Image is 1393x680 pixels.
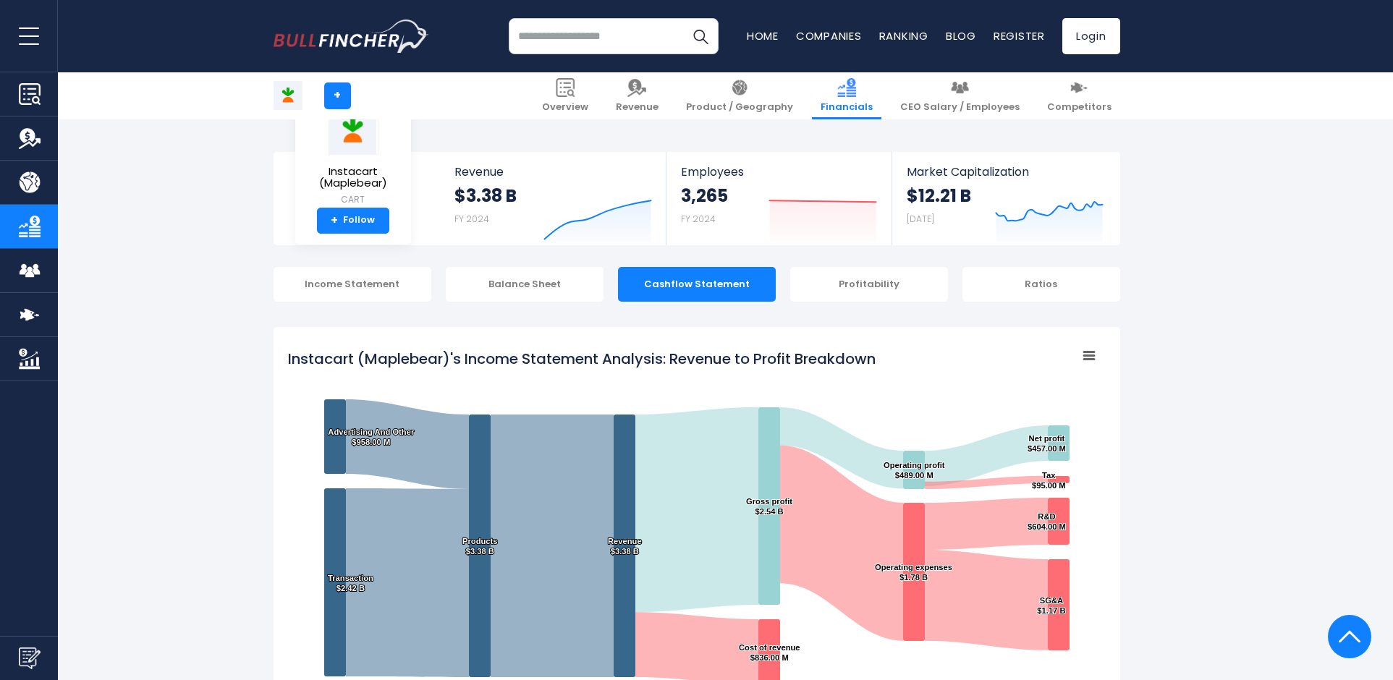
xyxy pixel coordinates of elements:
div: Cashflow Statement [618,267,776,302]
strong: + [331,214,338,227]
span: Revenue [616,101,659,114]
a: +Follow [317,208,389,234]
div: Income Statement [274,267,431,302]
a: Home [747,28,779,43]
a: Competitors [1038,72,1120,119]
text: Transaction $2.42 B [328,574,373,592]
span: Financials [821,101,873,114]
span: Competitors [1047,101,1112,114]
a: Employees 3,265 FY 2024 [666,152,892,245]
a: Revenue $3.38 B FY 2024 [440,152,666,245]
a: Blog [946,28,976,43]
a: Overview [533,72,597,119]
button: Search [682,18,719,54]
img: bullfincher logo [274,20,429,53]
text: Operating profit $489.00 M [884,461,945,480]
a: CEO Salary / Employees [892,72,1028,119]
text: R&D $604.00 M [1028,512,1066,531]
small: FY 2024 [681,213,716,225]
strong: $3.38 B [454,184,517,207]
img: CART logo [328,106,378,155]
text: Gross profit $2.54 B [746,497,792,516]
a: + [324,82,351,109]
text: Cost of revenue $836.00 M [739,643,800,662]
span: Market Capitalization [907,165,1104,179]
a: Go to homepage [274,20,429,53]
a: Product / Geography [677,72,802,119]
a: Companies [796,28,862,43]
img: CART logo [274,82,302,109]
span: CEO Salary / Employees [900,101,1020,114]
strong: 3,265 [681,184,728,207]
a: Login [1062,18,1120,54]
a: Market Capitalization $12.21 B [DATE] [892,152,1118,245]
a: Instacart (Maplebear) CART [306,106,400,208]
strong: $12.21 B [907,184,971,207]
span: Overview [542,101,588,114]
a: Ranking [879,28,928,43]
text: Products $3.38 B [462,537,498,556]
div: Balance Sheet [446,267,604,302]
span: Product / Geography [686,101,793,114]
a: Revenue [607,72,667,119]
text: Operating expenses $1.78 B [875,563,952,582]
a: Financials [812,72,881,119]
small: FY 2024 [454,213,489,225]
div: Ratios [962,267,1120,302]
span: Revenue [454,165,652,179]
text: Net profit $457.00 M [1028,434,1066,453]
div: Profitability [790,267,948,302]
a: Register [994,28,1045,43]
span: Employees [681,165,877,179]
small: CART [307,193,399,206]
small: [DATE] [907,213,934,225]
text: SG&A $1.17 B [1037,596,1065,615]
tspan: Instacart (Maplebear)'s Income Statement Analysis: Revenue to Profit Breakdown [288,349,876,369]
text: Revenue $3.38 B [608,537,642,556]
span: Instacart (Maplebear) [307,166,399,190]
text: Advertising And Other $958.00 M [328,428,415,446]
text: Tax $95.00 M [1032,471,1066,490]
